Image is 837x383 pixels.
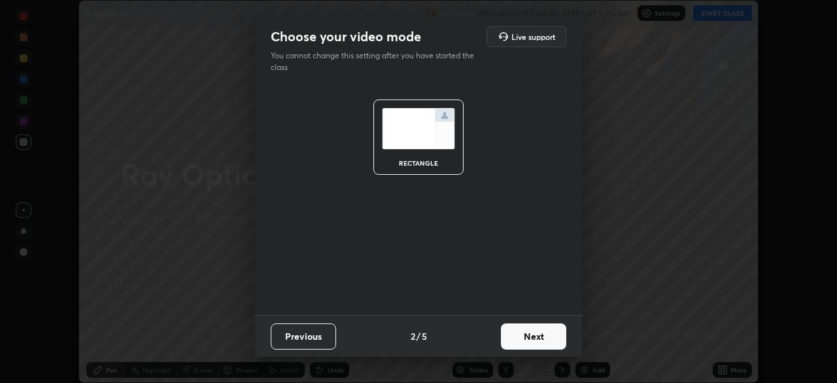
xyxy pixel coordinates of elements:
[392,160,445,166] div: rectangle
[511,33,555,41] h5: Live support
[271,50,483,73] p: You cannot change this setting after you have started the class
[422,329,427,343] h4: 5
[382,108,455,149] img: normalScreenIcon.ae25ed63.svg
[271,323,336,350] button: Previous
[411,329,415,343] h4: 2
[501,323,566,350] button: Next
[417,329,420,343] h4: /
[271,28,421,45] h2: Choose your video mode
